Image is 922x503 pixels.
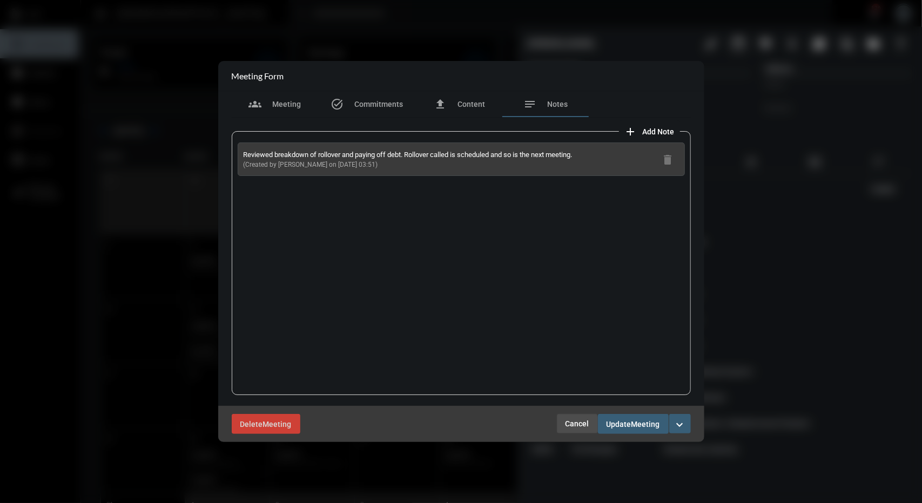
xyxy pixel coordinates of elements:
span: Notes [548,100,568,108]
mat-icon: add [624,125,637,138]
mat-icon: task_alt [331,98,344,111]
mat-icon: expand_more [674,418,687,431]
span: Cancel [566,419,589,428]
span: Update [607,420,631,429]
span: Meeting [631,420,660,429]
h2: Meeting Form [232,71,284,81]
span: (Created by [PERSON_NAME] on [DATE] 03:51) [244,161,378,168]
span: Commitments [355,100,403,108]
span: Meeting [263,420,292,429]
span: Meeting [272,100,301,108]
mat-icon: groups [248,98,261,111]
mat-icon: notes [524,98,537,111]
mat-icon: delete [662,153,675,166]
span: Content [457,100,485,108]
button: DeleteMeeting [232,414,300,434]
p: Reviewed breakdown of rollover and paying off debt. Rollover called is scheduled and so is the ne... [244,151,573,159]
span: Add Note [643,127,675,136]
span: Delete [240,420,263,429]
mat-icon: file_upload [434,98,447,111]
button: UpdateMeeting [598,414,669,434]
button: add note [619,120,680,142]
button: delete note [657,148,679,170]
button: Cancel [557,414,598,433]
